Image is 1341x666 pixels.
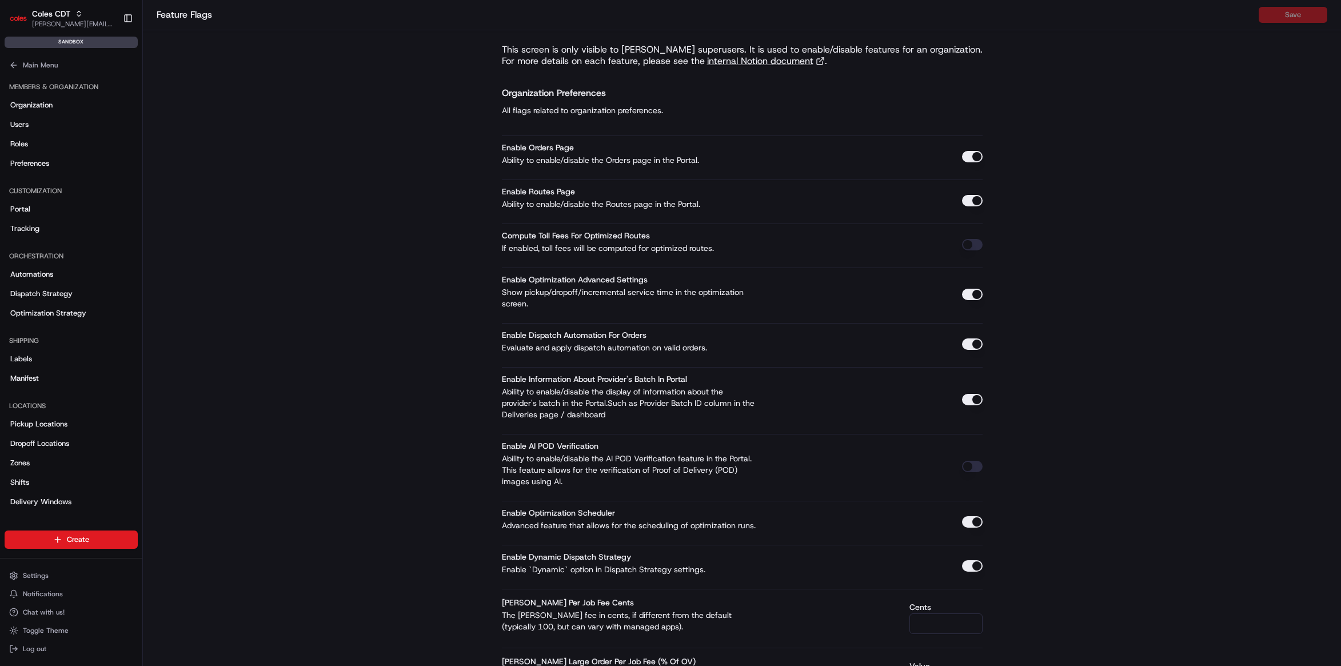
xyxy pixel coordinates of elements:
[10,419,67,429] span: Pickup Locations
[5,350,138,368] a: Labels
[10,308,86,318] span: Optimization Strategy
[10,139,28,149] span: Roles
[67,535,89,545] span: Create
[5,434,138,453] a: Dropoff Locations
[502,441,598,451] label: Enable AI POD Verification
[502,386,759,420] p: Ability to enable/disable the display of information about the provider's batch in the Portal.Suc...
[10,458,30,468] span: Zones
[10,158,49,169] span: Preferences
[502,154,759,166] p: Ability to enable/disable the Orders page in the Portal.
[502,103,663,117] p: All flags related to organization preferences.
[23,644,46,653] span: Log out
[5,531,138,549] button: Create
[23,608,65,617] span: Chat with us!
[5,57,138,73] button: Main Menu
[5,369,138,388] a: Manifest
[502,198,759,210] p: Ability to enable/disable the Routes page in the Portal.
[32,19,114,29] button: [PERSON_NAME][EMAIL_ADDRESS][DOMAIN_NAME]
[32,8,70,19] button: Coles CDT
[502,342,759,353] p: Evaluate and apply dispatch automation on valid orders.
[5,220,138,238] a: Tracking
[502,552,631,562] label: Enable Dynamic Dispatch Strategy
[502,508,615,518] label: Enable Optimization Scheduler
[5,604,138,620] button: Chat with us!
[707,55,825,67] a: internal Notion document
[10,373,39,384] span: Manifest
[502,520,759,531] p: Advanced feature that allows for the scheduling of optimization runs.
[5,397,138,415] div: Locations
[5,37,138,48] div: sandbox
[5,586,138,602] button: Notifications
[10,438,69,449] span: Dropoff Locations
[9,9,27,27] img: Coles CDT
[23,626,69,635] span: Toggle Theme
[502,230,650,241] label: Compute toll fees for optimized routes
[5,247,138,265] div: Orchestration
[502,186,575,197] label: Enable Routes Page
[502,44,983,55] h2: This screen is only visible to [PERSON_NAME] superusers. It is used to enable/disable features fo...
[502,242,759,254] p: If enabled, toll fees will be computed for optimized routes.
[5,493,138,511] a: Delivery Windows
[5,623,138,639] button: Toggle Theme
[502,330,646,340] label: Enable Dispatch Automation for Orders
[502,564,759,575] p: Enable `Dynamic` option in Dispatch Strategy settings.
[5,265,138,284] a: Automations
[10,497,71,507] span: Delivery Windows
[5,454,138,472] a: Zones
[5,154,138,173] a: Preferences
[10,204,30,214] span: Portal
[909,603,983,611] label: Cents
[502,374,687,384] label: Enable Information about Provider's Batch in Portal
[502,85,663,101] h2: Organization Preferences
[502,274,648,285] label: Enable Optimization Advanced Settings
[5,285,138,303] a: Dispatch Strategy
[23,61,58,70] span: Main Menu
[5,415,138,433] a: Pickup Locations
[157,8,1259,22] h1: Feature Flags
[10,224,39,234] span: Tracking
[5,332,138,350] div: Shipping
[10,100,53,110] span: Organization
[5,135,138,153] a: Roles
[502,55,983,67] h3: For more details on each feature, please see the .
[10,477,29,488] span: Shifts
[5,5,118,32] button: Coles CDTColes CDT[PERSON_NAME][EMAIL_ADDRESS][DOMAIN_NAME]
[10,289,73,299] span: Dispatch Strategy
[502,453,759,487] p: Ability to enable/disable the AI POD Verification feature in the Portal. This feature allows for ...
[10,269,53,280] span: Automations
[5,115,138,134] a: Users
[5,96,138,114] a: Organization
[502,286,759,309] p: Show pickup/dropoff/incremental service time in the optimization screen.
[5,182,138,200] div: Customization
[23,589,63,599] span: Notifications
[10,119,29,130] span: Users
[23,571,49,580] span: Settings
[502,609,759,632] p: The [PERSON_NAME] fee in cents, if different from the default (typically 100, but can vary with m...
[5,568,138,584] button: Settings
[502,597,634,608] label: [PERSON_NAME] Per Job Fee Cents
[5,473,138,492] a: Shifts
[5,200,138,218] a: Portal
[10,354,32,364] span: Labels
[5,641,138,657] button: Log out
[5,78,138,96] div: Members & Organization
[5,304,138,322] a: Optimization Strategy
[502,142,574,153] label: Enable Orders Page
